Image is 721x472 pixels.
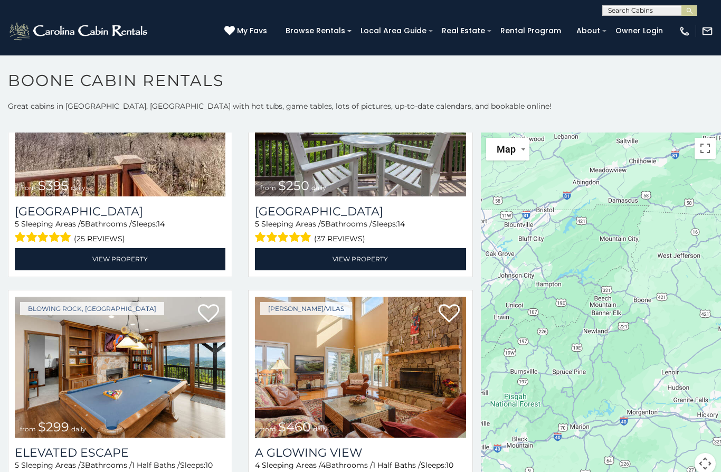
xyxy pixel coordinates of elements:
button: Toggle fullscreen view [695,138,716,159]
span: (37 reviews) [314,232,365,246]
span: 14 [397,219,405,229]
span: daily [71,425,86,433]
img: A Glowing View [255,297,466,438]
span: from [20,184,36,192]
a: A Glowing View [255,446,466,460]
a: Add to favorites [198,303,219,325]
span: 1 Half Baths / [132,460,180,470]
a: A Glowing View from $460 daily [255,297,466,438]
span: 5 [15,219,19,229]
a: Rental Program [495,23,566,39]
span: 10 [446,460,453,470]
a: Browse Rentals [280,23,350,39]
h3: Pinnacle View Lodge [255,204,466,219]
span: daily [311,184,326,192]
a: Blowing Rock, [GEOGRAPHIC_DATA] [20,302,164,315]
span: My Favs [237,25,267,36]
div: Sleeping Areas / Bathrooms / Sleeps: [15,219,225,246]
span: Map [497,144,516,155]
a: My Favs [224,25,270,37]
span: 4 [321,460,326,470]
span: 3 [81,460,85,470]
a: Elevated Escape [15,446,225,460]
a: Local Area Guide [355,23,432,39]
a: Add to favorites [439,303,460,325]
img: mail-regular-white.png [701,25,713,37]
span: daily [313,425,328,433]
a: About [571,23,605,39]
span: 5 [321,219,325,229]
a: [GEOGRAPHIC_DATA] [15,204,225,219]
h3: Stone Ridge Lodge [15,204,225,219]
span: from [260,425,276,433]
img: phone-regular-white.png [679,25,690,37]
span: 5 [81,219,85,229]
span: 1 Half Baths / [373,460,421,470]
span: $460 [278,419,311,435]
span: from [20,425,36,433]
a: Owner Login [610,23,668,39]
a: [GEOGRAPHIC_DATA] [255,204,466,219]
div: Sleeping Areas / Bathrooms / Sleeps: [255,219,466,246]
img: Elevated Escape [15,297,225,438]
span: $250 [278,178,309,193]
a: View Property [255,248,466,270]
span: (25 reviews) [74,232,125,246]
span: 5 [15,460,19,470]
a: [PERSON_NAME]/Vilas [260,302,352,315]
span: 5 [255,219,259,229]
span: 4 [255,460,260,470]
span: 10 [205,460,213,470]
span: $299 [38,419,69,435]
a: View Property [15,248,225,270]
span: from [260,184,276,192]
span: 14 [157,219,165,229]
span: daily [71,184,86,192]
a: Elevated Escape from $299 daily [15,297,225,438]
span: $395 [38,178,69,193]
button: Change map style [486,138,529,161]
img: White-1-2.png [8,21,150,42]
a: Real Estate [437,23,490,39]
